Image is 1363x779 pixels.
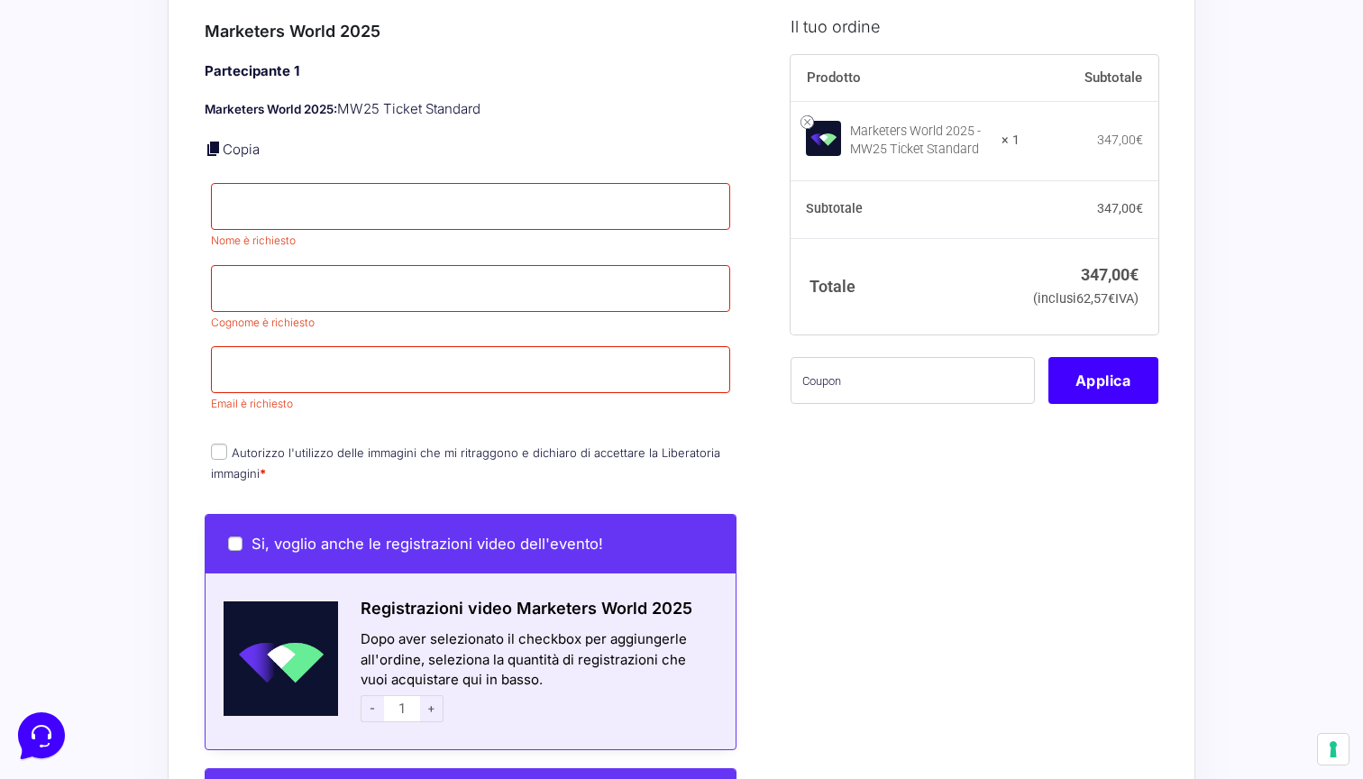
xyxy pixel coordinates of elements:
input: Autorizzo l'utilizzo delle immagini che mi ritraggono e dichiaro di accettare la Liberatoria imma... [211,444,227,460]
span: Nome è richiesto [211,234,296,247]
span: 62,57 [1076,291,1115,307]
button: Messaggi [125,579,236,620]
img: dark [29,101,65,137]
strong: × 1 [1002,132,1020,150]
iframe: Customerly Messenger Launcher [14,709,69,763]
input: Coupon [791,357,1035,404]
span: Le tue conversazioni [29,72,153,87]
img: Schermata-2022-04-11-alle-18.28.41.png [206,601,338,716]
th: Subtotale [1020,54,1158,101]
p: Home [54,604,85,620]
img: dark [87,101,123,137]
div: Dopo aver selezionato il checkbox per aggiungerle all'ordine, seleziona la quantità di registrazi... [338,629,736,727]
span: Si, voglio anche le registrazioni video dell'evento! [252,535,603,553]
p: Aiuto [278,604,304,620]
span: Inizia una conversazione [117,162,266,177]
h4: Partecipante 1 [205,61,736,82]
bdi: 347,00 [1097,133,1143,147]
small: (inclusi IVA) [1033,291,1139,307]
bdi: 347,00 [1097,201,1143,215]
button: Applica [1048,357,1158,404]
label: Autorizzo l'utilizzo delle immagini che mi ritraggono e dichiaro di accettare la Liberatoria imma... [211,445,720,481]
a: Apri Centro Assistenza [192,224,332,238]
button: Aiuto [235,579,346,620]
th: Prodotto [791,54,1020,101]
h3: Il tuo ordine [791,14,1158,38]
img: Marketers World 2025 - MW25 Ticket Standard [806,120,841,155]
input: Cerca un articolo... [41,262,295,280]
span: € [1136,133,1143,147]
button: Le tue preferenze relative al consenso per le tecnologie di tracciamento [1318,734,1349,765]
span: € [1136,201,1143,215]
span: € [1130,264,1139,283]
span: Cognome è richiesto [211,316,315,329]
span: € [1108,291,1115,307]
input: 1 [384,695,420,722]
button: Inizia una conversazione [29,151,332,188]
span: + [420,695,444,722]
p: Messaggi [156,604,205,620]
a: Copia i dettagli dell'acquirente [205,140,223,158]
input: Si, voglio anche le registrazioni video dell'evento! [228,536,242,551]
span: Trova una risposta [29,224,141,238]
span: - [361,695,384,722]
div: Marketers World 2025 - MW25 Ticket Standard [850,123,991,159]
th: Totale [791,238,1020,335]
th: Subtotale [791,180,1020,238]
h2: Ciao da Marketers 👋 [14,14,303,43]
h3: Marketers World 2025 [205,19,736,43]
a: Copia [223,141,260,158]
strong: Marketers World 2025: [205,102,337,116]
span: Registrazioni video Marketers World 2025 [361,599,692,618]
button: Home [14,579,125,620]
span: Email è richiesto [211,397,293,410]
img: dark [58,101,94,137]
p: MW25 Ticket Standard [205,99,736,120]
bdi: 347,00 [1081,264,1139,283]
